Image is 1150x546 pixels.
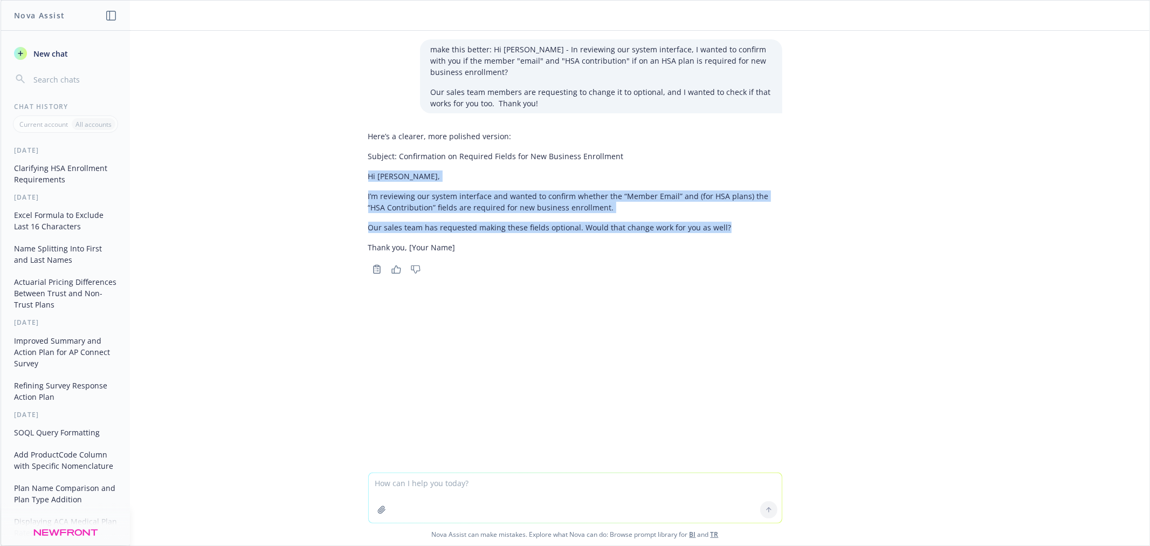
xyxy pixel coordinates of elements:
[14,10,65,21] h1: Nova Assist
[407,262,424,277] button: Thumbs down
[75,120,112,129] p: All accounts
[10,240,121,269] button: Name Splitting Into First and Last Names
[31,72,117,87] input: Search chats
[10,159,121,188] button: Clarifying HSA Enrollment Requirements
[368,222,782,233] p: Our sales team has requested making these fields optional. Would that change work for you as well?
[711,530,719,539] a: TR
[1,193,130,202] div: [DATE]
[10,332,121,372] button: Improved Summary and Action Plan for AP Connect Survey
[1,410,130,419] div: [DATE]
[368,131,782,142] p: Here’s a clearer, more polished version:
[1,146,130,155] div: [DATE]
[31,48,68,59] span: New chat
[10,446,121,475] button: Add ProductCode Column with Specific Nomenclature
[10,44,121,63] button: New chat
[1,318,130,327] div: [DATE]
[368,170,782,182] p: Hi [PERSON_NAME],
[372,264,382,274] svg: Copy to clipboard
[431,44,772,78] p: make this better: Hi [PERSON_NAME] - In reviewing our system interface, I wanted to confirm with ...
[10,273,121,313] button: Actuarial Pricing Differences Between Trust and Non-Trust Plans
[19,120,68,129] p: Current account
[10,424,121,441] button: SOQL Query Formatting
[368,242,782,253] p: Thank you, [Your Name]
[10,377,121,406] button: Refining Survey Response Action Plan
[10,479,121,508] button: Plan Name Comparison and Plan Type Addition
[368,190,782,213] p: I’m reviewing our system interface and wanted to confirm whether the “Member Email” and (for HSA ...
[10,513,121,542] button: Displaying ACA Medical Plan Rates Order
[431,86,772,109] p: Our sales team members are requesting to change it to optional, and I wanted to check if that wor...
[10,206,121,235] button: Excel Formula to Exclude Last 16 Characters
[690,530,696,539] a: BI
[368,151,782,162] p: Subject: Confirmation on Required Fields for New Business Enrollment
[1,102,130,111] div: Chat History
[5,523,1145,545] span: Nova Assist can make mistakes. Explore what Nova can do: Browse prompt library for and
